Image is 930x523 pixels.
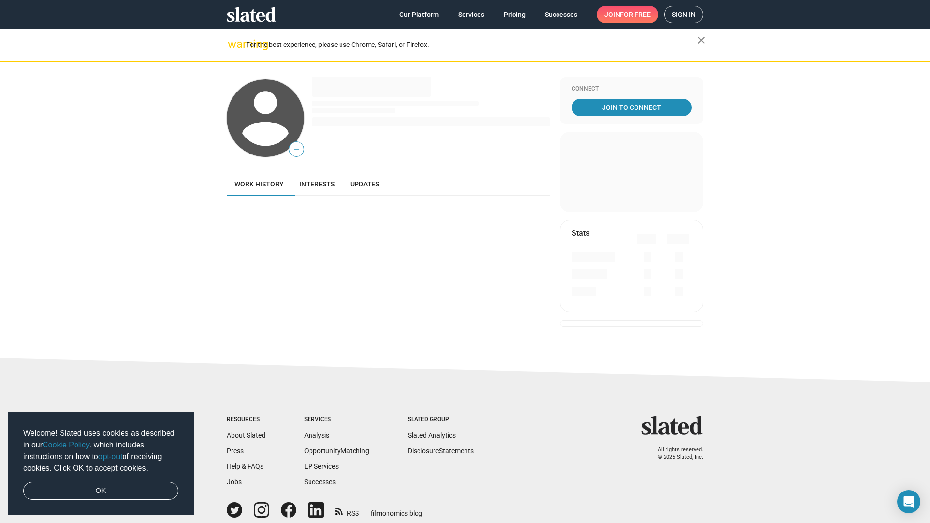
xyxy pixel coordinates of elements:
[350,180,379,188] span: Updates
[408,431,456,439] a: Slated Analytics
[620,6,651,23] span: for free
[304,478,336,486] a: Successes
[227,431,265,439] a: About Slated
[304,447,369,455] a: OpportunityMatching
[597,6,658,23] a: Joinfor free
[246,38,697,51] div: For the best experience, please use Chrome, Safari, or Firefox.
[399,6,439,23] span: Our Platform
[304,462,339,470] a: EP Services
[572,99,692,116] a: Join To Connect
[342,172,387,196] a: Updates
[304,431,329,439] a: Analysis
[572,228,589,238] mat-card-title: Stats
[23,482,178,500] a: dismiss cookie message
[304,416,369,424] div: Services
[227,416,265,424] div: Resources
[371,501,422,518] a: filmonomics blog
[227,172,292,196] a: Work history
[43,441,90,449] a: Cookie Policy
[648,446,703,461] p: All rights reserved. © 2025 Slated, Inc.
[391,6,447,23] a: Our Platform
[227,447,244,455] a: Press
[537,6,585,23] a: Successes
[672,6,696,23] span: Sign in
[572,85,692,93] div: Connect
[545,6,577,23] span: Successes
[496,6,533,23] a: Pricing
[227,462,263,470] a: Help & FAQs
[604,6,651,23] span: Join
[228,38,239,50] mat-icon: warning
[98,452,123,461] a: opt-out
[897,490,920,513] div: Open Intercom Messenger
[458,6,484,23] span: Services
[573,99,690,116] span: Join To Connect
[408,416,474,424] div: Slated Group
[8,412,194,516] div: cookieconsent
[23,428,178,474] span: Welcome! Slated uses cookies as described in our , which includes instructions on how to of recei...
[299,180,335,188] span: Interests
[289,143,304,156] span: —
[234,180,284,188] span: Work history
[408,447,474,455] a: DisclosureStatements
[664,6,703,23] a: Sign in
[450,6,492,23] a: Services
[504,6,526,23] span: Pricing
[371,509,382,517] span: film
[696,34,707,46] mat-icon: close
[292,172,342,196] a: Interests
[335,503,359,518] a: RSS
[227,478,242,486] a: Jobs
